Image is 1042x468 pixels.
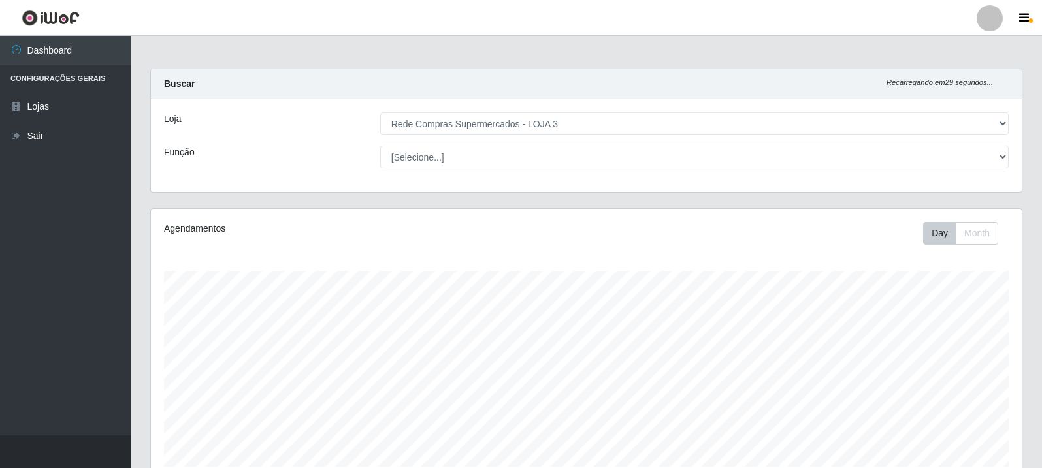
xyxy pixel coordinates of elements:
[22,10,80,26] img: CoreUI Logo
[164,78,195,89] strong: Buscar
[164,222,504,236] div: Agendamentos
[164,112,181,126] label: Loja
[887,78,993,86] i: Recarregando em 29 segundos...
[923,222,998,245] div: First group
[923,222,956,245] button: Day
[164,146,195,159] label: Função
[956,222,998,245] button: Month
[923,222,1009,245] div: Toolbar with button groups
